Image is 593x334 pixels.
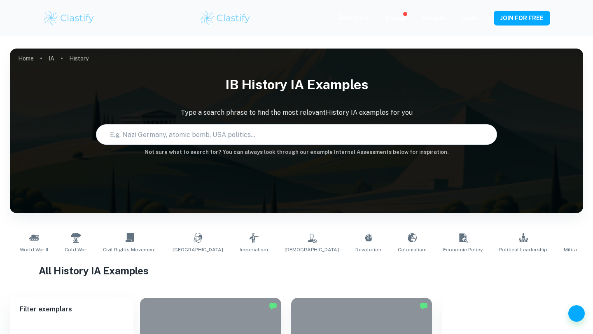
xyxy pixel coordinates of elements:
a: Schools [422,15,445,21]
h6: Filter exemplars [10,298,133,321]
input: E.g. Nazi Germany, atomic bomb, USA politics... [96,123,481,146]
p: Review [385,14,405,23]
span: Cold War [65,246,86,253]
img: Clastify logo [43,10,95,26]
span: [DEMOGRAPHIC_DATA] [285,246,339,253]
button: Help and Feedback [568,305,585,322]
p: Exemplars [339,13,369,22]
button: JOIN FOR FREE [494,11,550,26]
span: [GEOGRAPHIC_DATA] [173,246,223,253]
h1: IB History IA examples [10,72,583,98]
span: Colonialism [398,246,427,253]
button: Search [484,131,491,138]
span: Civil Rights Movement [103,246,156,253]
img: Marked [269,302,277,310]
h6: Not sure what to search for? You can always look through our example Internal Assessments below f... [10,148,583,156]
a: IA [49,53,54,64]
a: Login [461,15,477,21]
span: World War II [20,246,48,253]
span: Imperialism [240,246,268,253]
a: Home [18,53,34,64]
img: Marked [420,302,428,310]
p: History [69,54,89,63]
span: Revolution [355,246,381,253]
h1: All History IA Examples [39,263,555,278]
p: Type a search phrase to find the most relevant History IA examples for you [10,108,583,118]
span: Political Leadership [499,246,547,253]
span: Economic Policy [443,246,483,253]
img: Clastify logo [199,10,252,26]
